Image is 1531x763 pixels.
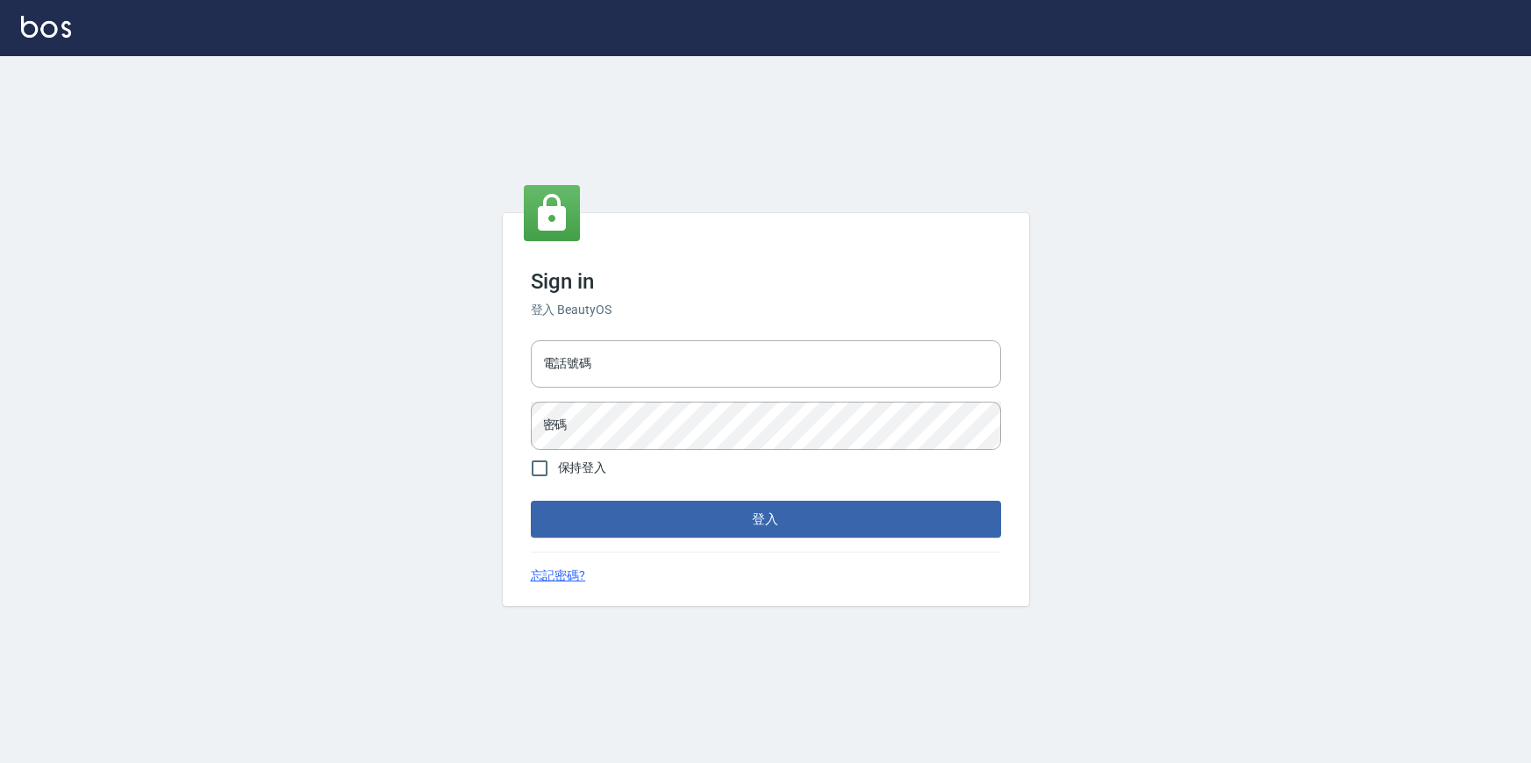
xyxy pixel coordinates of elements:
button: 登入 [531,501,1001,538]
span: 保持登入 [558,459,607,477]
img: Logo [21,16,71,38]
a: 忘記密碼? [531,567,586,585]
h3: Sign in [531,269,1001,294]
h6: 登入 BeautyOS [531,301,1001,319]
